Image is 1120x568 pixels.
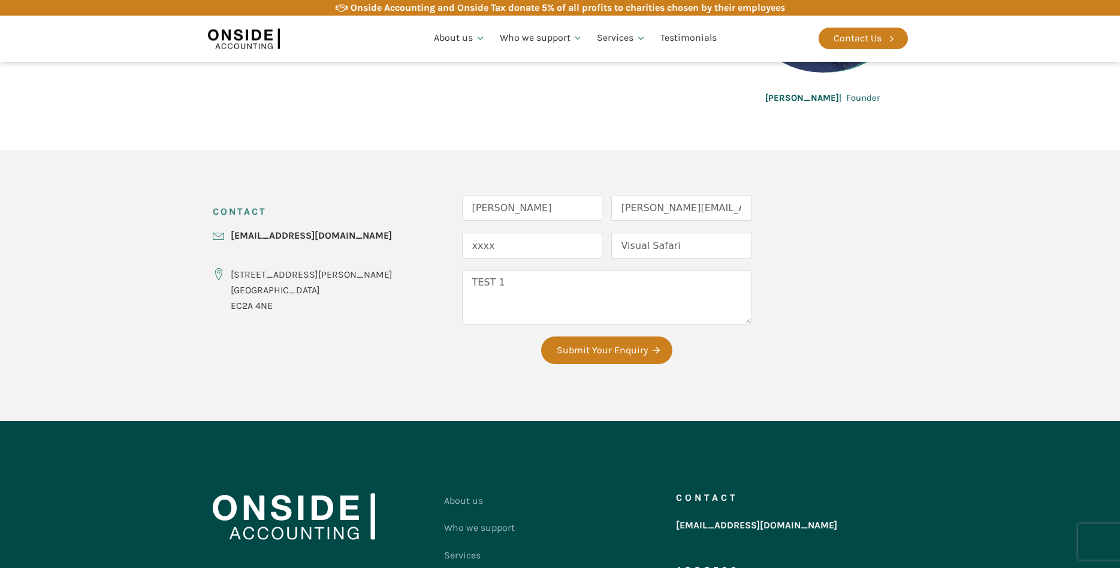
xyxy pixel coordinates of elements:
a: Who we support [444,514,515,542]
input: Name [462,195,602,221]
a: Testimonials [653,18,724,59]
h3: CONTACT [213,195,267,228]
img: Onside Accounting [213,493,375,540]
div: | Founder [765,91,880,105]
div: [STREET_ADDRESS][PERSON_NAME] [GEOGRAPHIC_DATA] EC2A 4NE [231,267,393,313]
a: About us [444,487,515,515]
a: Contact Us [819,28,908,49]
button: Submit Your Enquiry [541,336,672,364]
a: [EMAIL_ADDRESS][DOMAIN_NAME] [231,228,392,244]
a: [EMAIL_ADDRESS][DOMAIN_NAME] [676,515,837,536]
input: Company Name [611,233,751,259]
b: [PERSON_NAME] [765,92,839,103]
input: Phone Number [462,233,602,259]
a: Who we support [493,18,590,59]
div: Contact Us [834,31,881,46]
textarea: Nature of Enquiry [462,271,751,324]
img: Onside Accounting [208,25,280,52]
a: Services [590,18,653,59]
a: About us [427,18,493,59]
input: Email [611,195,751,221]
h5: Contact [676,493,738,503]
